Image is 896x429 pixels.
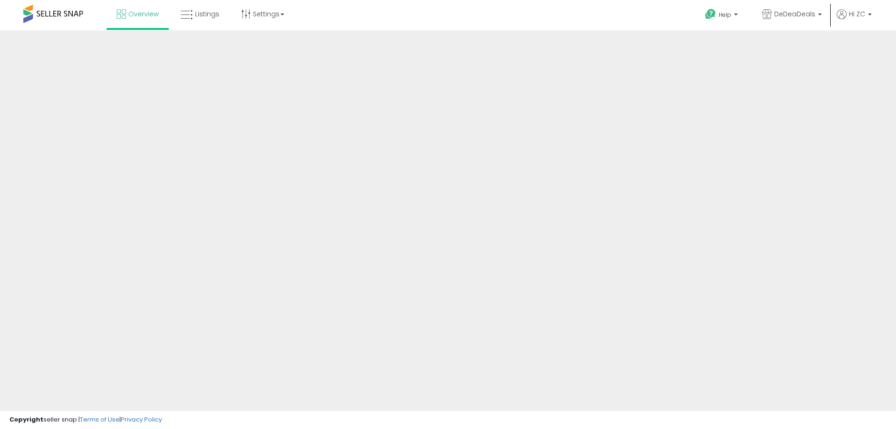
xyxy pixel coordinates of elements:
[837,9,872,30] a: Hi ZC
[9,415,43,424] strong: Copyright
[774,9,815,19] span: DeDeaDeals
[128,9,159,19] span: Overview
[121,415,162,424] a: Privacy Policy
[9,415,162,424] div: seller snap | |
[849,9,865,19] span: Hi ZC
[705,8,716,20] i: Get Help
[80,415,119,424] a: Terms of Use
[719,11,731,19] span: Help
[195,9,219,19] span: Listings
[698,1,747,30] a: Help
